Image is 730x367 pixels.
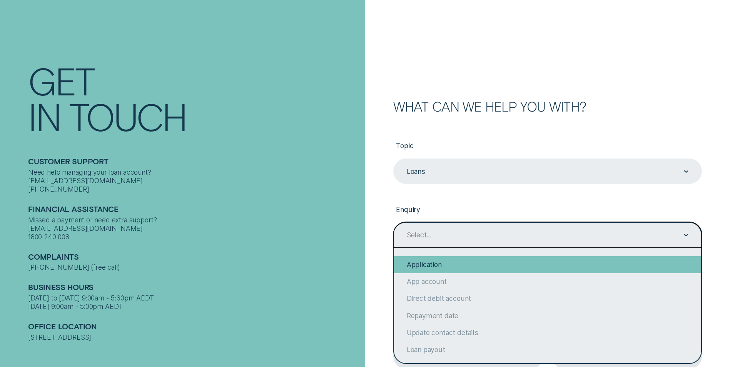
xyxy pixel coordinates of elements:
div: In [28,98,60,134]
div: App account [394,273,701,290]
h2: What can we help you with? [393,100,702,113]
div: Application [394,256,701,273]
div: Touch [69,98,186,134]
h2: Customer support [28,157,361,168]
div: Direct debit account [394,290,701,307]
div: Loan payout [394,341,701,358]
h2: Business Hours [28,283,361,294]
h2: Financial assistance [28,205,361,216]
div: Repayment date [394,307,701,324]
div: Update contact details [394,324,701,341]
div: Missed a payment or need extra support? [EMAIL_ADDRESS][DOMAIN_NAME] 1800 240 008 [28,216,361,241]
h2: Complaints [28,252,361,264]
div: [PHONE_NUMBER] (free call) [28,263,361,272]
div: Get [28,63,94,98]
div: Loans [407,167,425,176]
div: [DATE] to [DATE] 9:00am - 5:30pm AEDT [DATE] 9:00am - 5:00pm AEDT [28,294,361,311]
label: Enquiry [393,199,702,222]
h2: Office Location [28,322,361,333]
div: Select... [407,231,431,239]
div: Need help managing your loan account? [EMAIL_ADDRESS][DOMAIN_NAME] [PHONE_NUMBER] [28,168,361,194]
div: [STREET_ADDRESS] [28,333,361,342]
h1: Get In Touch [28,63,361,134]
label: Topic [393,135,702,158]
